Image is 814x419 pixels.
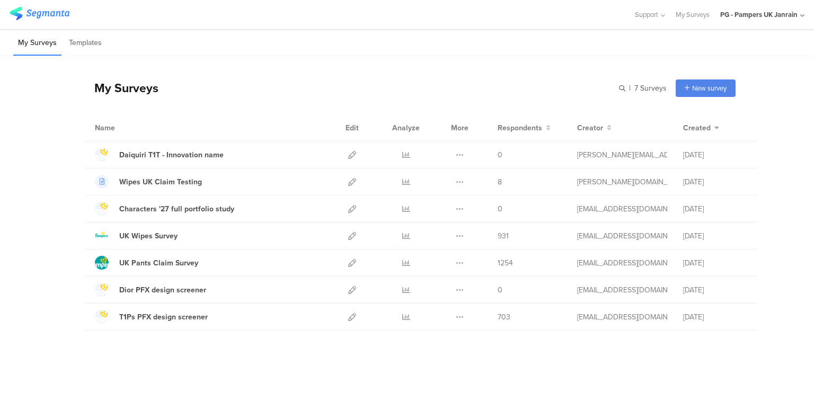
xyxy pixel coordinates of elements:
[692,83,727,93] span: New survey
[683,203,747,215] div: [DATE]
[577,284,667,296] div: zavanella.e@pg.com
[634,83,667,94] span: 7 Surveys
[119,149,224,161] div: Daiquiri T1T - Innovation name
[577,311,667,323] div: richi.a@pg.com
[64,31,107,56] li: Templates
[627,83,632,94] span: |
[683,149,747,161] div: [DATE]
[119,203,234,215] div: Characters '27 full portfolio study
[341,114,364,141] div: Edit
[577,122,612,133] button: Creator
[13,31,61,56] li: My Surveys
[577,203,667,215] div: richi.a@pg.com
[683,257,747,269] div: [DATE]
[498,122,542,133] span: Respondents
[95,283,206,297] a: Dior PFX design screener
[577,122,603,133] span: Creator
[498,203,502,215] span: 0
[720,10,798,20] div: PG - Pampers UK Janrain
[119,257,198,269] div: UK Pants Claim Survey
[498,311,510,323] span: 703
[498,257,513,269] span: 1254
[498,230,509,242] span: 931
[498,284,502,296] span: 0
[577,257,667,269] div: burcak.b.1@pg.com
[577,230,667,242] div: erisekinci.n@pg.com
[498,122,551,133] button: Respondents
[95,202,234,216] a: Characters '27 full portfolio study
[683,122,711,133] span: Created
[498,149,502,161] span: 0
[683,176,747,188] div: [DATE]
[95,310,208,324] a: T1Ps PFX design screener
[95,175,202,189] a: Wipes UK Claim Testing
[683,284,747,296] div: [DATE]
[119,311,208,323] div: T1Ps PFX design screener
[95,229,178,243] a: UK Wipes Survey
[683,122,719,133] button: Created
[119,230,178,242] div: UK Wipes Survey
[95,256,198,270] a: UK Pants Claim Survey
[95,148,224,162] a: Daiquiri T1T - Innovation name
[577,149,667,161] div: laporta.a@pg.com
[448,114,471,141] div: More
[84,79,158,97] div: My Surveys
[635,10,658,20] span: Support
[10,7,69,20] img: segmanta logo
[577,176,667,188] div: chandak.am@pg.com
[119,284,206,296] div: Dior PFX design screener
[390,114,422,141] div: Analyze
[95,122,158,133] div: Name
[683,230,747,242] div: [DATE]
[683,311,747,323] div: [DATE]
[498,176,502,188] span: 8
[119,176,202,188] div: Wipes UK Claim Testing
